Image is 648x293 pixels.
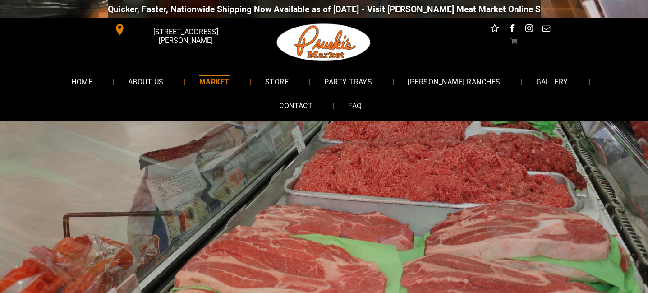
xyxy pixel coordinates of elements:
[58,70,106,93] a: HOME
[127,23,244,49] span: [STREET_ADDRESS][PERSON_NAME]
[540,23,552,37] a: email
[335,94,375,118] a: FAQ
[252,70,302,93] a: STORE
[266,94,326,118] a: CONTACT
[506,23,518,37] a: facebook
[489,23,501,37] a: Social network
[311,70,386,93] a: PARTY TRAYS
[523,23,535,37] a: instagram
[115,70,177,93] a: ABOUT US
[394,70,514,93] a: [PERSON_NAME] RANCHES
[275,18,372,67] img: Pruski-s+Market+HQ+Logo2-1920w.png
[186,70,243,93] a: MARKET
[108,23,246,37] a: [STREET_ADDRESS][PERSON_NAME]
[523,70,582,93] a: GALLERY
